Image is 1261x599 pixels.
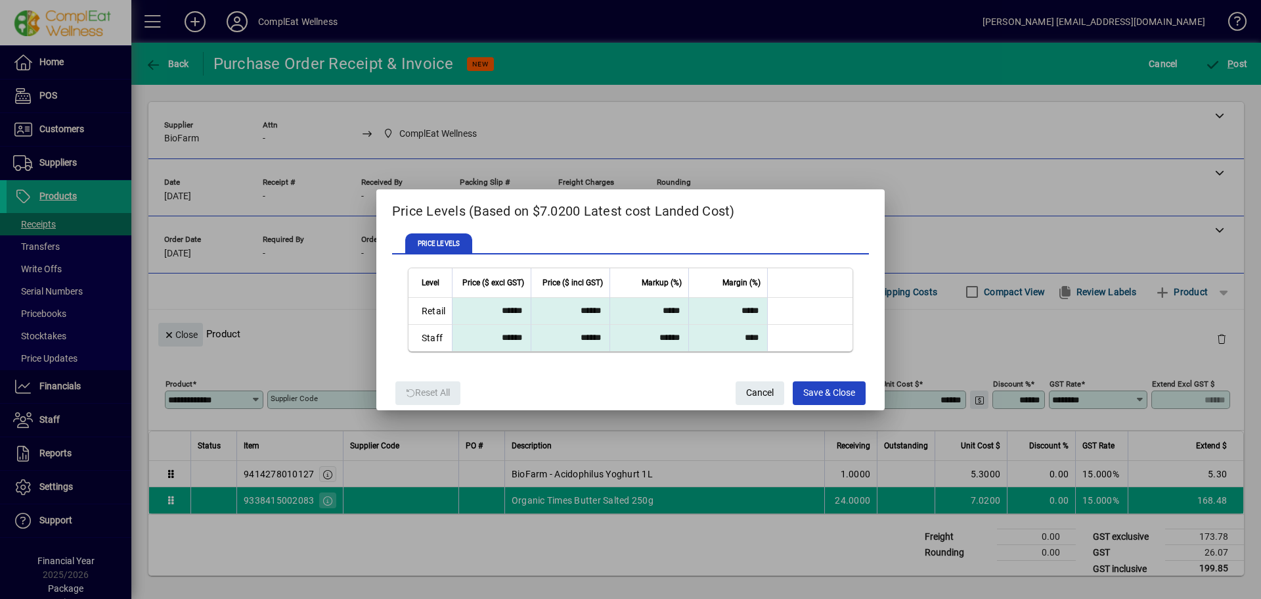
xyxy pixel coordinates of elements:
span: Margin (%) [722,276,761,290]
button: Save & Close [793,381,866,405]
h2: Price Levels (Based on $7.0200 Latest cost Landed Cost) [376,189,885,228]
span: Save & Close [803,382,855,404]
span: Cancel [746,382,774,404]
span: Level [422,276,439,290]
td: Retail [409,298,453,325]
button: Cancel [736,381,784,405]
span: Markup (%) [642,276,682,290]
td: Staff [409,325,453,351]
span: Price ($ incl GST) [542,276,603,290]
span: PRICE LEVELS [405,233,472,254]
span: Price ($ excl GST) [462,276,524,290]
